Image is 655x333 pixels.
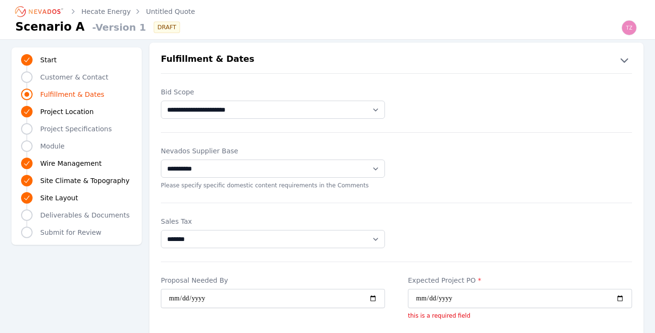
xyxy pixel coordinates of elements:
span: Module [40,141,65,151]
h2: Fulfillment & Dates [161,52,254,68]
label: Nevados Supplier Base [161,146,385,156]
img: tzhu@hecateenergy.com [621,20,637,35]
span: - Version 1 [89,21,146,34]
span: Submit for Review [40,228,102,237]
p: this is a required field [408,312,632,320]
a: Hecate Energy [81,7,131,16]
div: DRAFT [154,22,180,33]
a: Untitled Quote [146,7,195,16]
nav: Breadcrumb [15,4,195,19]
label: Sales Tax [161,217,385,226]
p: Please specify specific domestic content requirements in the Comments [161,182,385,189]
span: Project Location [40,107,94,116]
nav: Progress [21,53,132,239]
span: Site Layout [40,193,78,203]
span: Customer & Contact [40,72,108,82]
label: Proposal Needed By [161,276,385,285]
button: Fulfillment & Dates [149,52,644,68]
span: Site Climate & Topography [40,176,129,185]
span: Deliverables & Documents [40,210,130,220]
h1: Scenario A [15,19,85,34]
span: Start [40,55,56,65]
span: Project Specifications [40,124,112,134]
label: Expected Project PO [408,276,632,285]
span: Wire Management [40,159,102,168]
span: Fulfillment & Dates [40,90,104,99]
label: Bid Scope [161,87,385,97]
